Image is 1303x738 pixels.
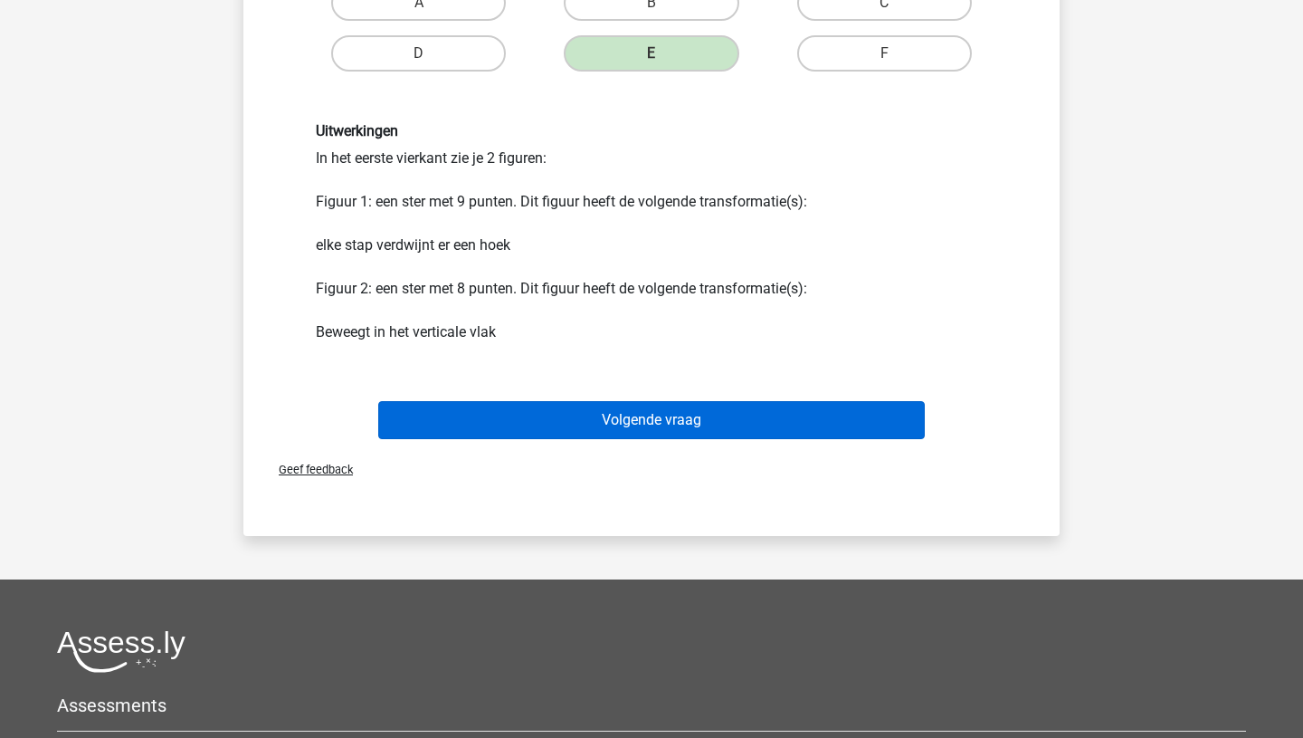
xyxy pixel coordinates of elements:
[57,630,185,673] img: Assessly logo
[302,122,1001,342] div: In het eerste vierkant zie je 2 figuren: Figuur 1: een ster met 9 punten. Dit figuur heeft de vol...
[316,122,987,139] h6: Uitwerkingen
[264,463,353,476] span: Geef feedback
[331,35,506,72] label: D
[564,35,738,72] label: E
[378,401,926,439] button: Volgende vraag
[57,695,1246,716] h5: Assessments
[797,35,972,72] label: F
